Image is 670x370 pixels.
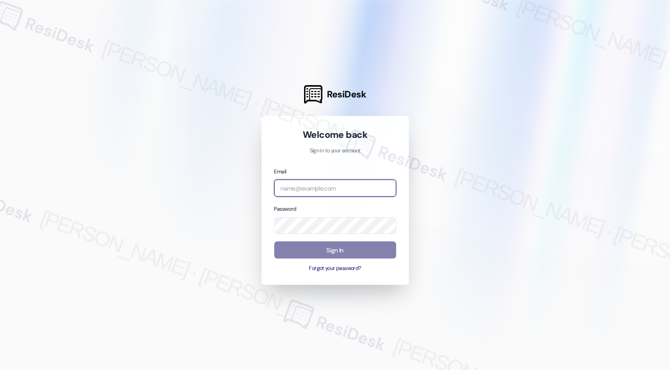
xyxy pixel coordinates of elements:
[274,168,287,175] label: Email
[274,205,297,212] label: Password
[274,129,396,141] h1: Welcome back
[274,180,396,197] input: name@example.com
[327,88,366,101] span: ResiDesk
[274,265,396,273] button: Forgot your password?
[274,147,396,155] p: Sign in to your account
[274,241,396,259] button: Sign In
[304,85,322,104] img: ResiDesk Logo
